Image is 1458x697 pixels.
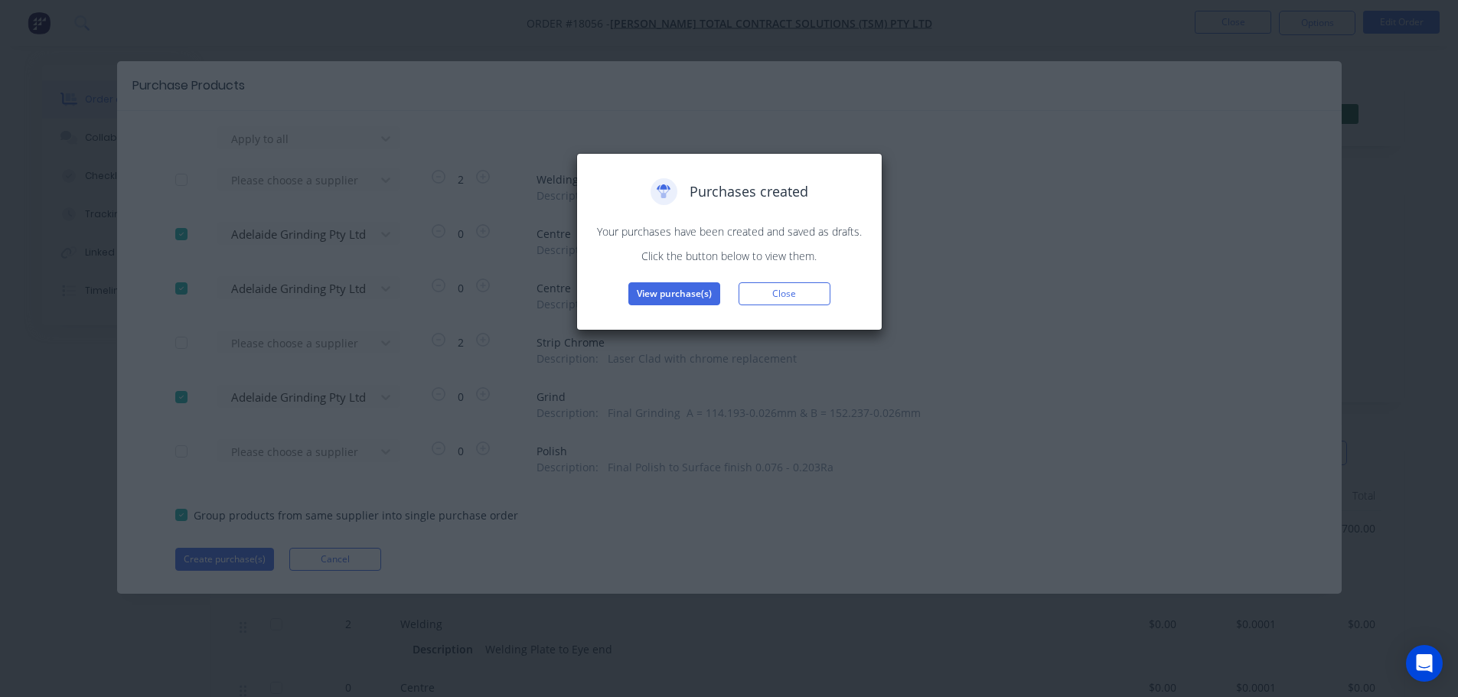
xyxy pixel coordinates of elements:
[592,248,866,264] p: Click the button below to view them.
[739,282,830,305] button: Close
[628,282,720,305] button: View purchase(s)
[1406,645,1443,682] div: Open Intercom Messenger
[690,181,808,202] span: Purchases created
[592,223,866,239] p: Your purchases have been created and saved as drafts.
